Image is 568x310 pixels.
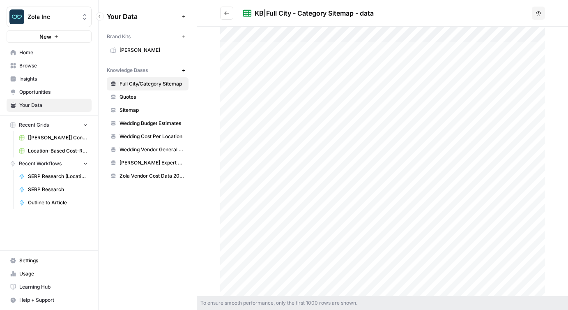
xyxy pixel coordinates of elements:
[107,44,189,57] a: [PERSON_NAME]
[7,119,92,131] button: Recent Grids
[7,30,92,43] button: New
[120,172,185,180] span: Zola Vendor Cost Data 2025
[7,7,92,27] button: Workspace: Zola Inc
[7,72,92,86] a: Insights
[107,90,189,104] a: Quotes
[7,59,92,72] a: Browse
[120,120,185,127] span: Wedding Budget Estimates
[28,199,88,206] span: Outline to Article
[107,156,189,169] a: [PERSON_NAME] Expert Advice Articles
[19,257,88,264] span: Settings
[28,173,88,180] span: SERP Research (Location)
[19,270,88,278] span: Usage
[120,46,185,54] span: [PERSON_NAME]
[19,121,49,129] span: Recent Grids
[120,133,185,140] span: Wedding Cost Per Location
[7,99,92,112] a: Your Data
[28,13,77,21] span: Zola Inc
[19,296,88,304] span: Help + Support
[197,296,568,310] div: To ensure smooth performance, only the first 1000 rows are shown.
[9,9,24,24] img: Zola Inc Logo
[7,267,92,280] a: Usage
[255,8,374,18] div: KB|Full City - Category Sitemap - data
[107,130,189,143] a: Wedding Cost Per Location
[120,159,185,167] span: [PERSON_NAME] Expert Advice Articles
[19,102,88,109] span: Your Data
[120,106,185,114] span: Sitemap
[107,67,148,74] span: Knowledge Bases
[107,33,131,40] span: Brand Kits
[15,144,92,157] a: Location-Based Cost-Related Articles
[19,75,88,83] span: Insights
[28,186,88,193] span: SERP Research
[19,49,88,56] span: Home
[7,254,92,267] a: Settings
[7,280,92,294] a: Learning Hub
[107,169,189,183] a: Zola Vendor Cost Data 2025
[120,80,185,88] span: Full City/Category Sitemap
[28,147,88,155] span: Location-Based Cost-Related Articles
[120,93,185,101] span: Quotes
[7,294,92,307] button: Help + Support
[7,46,92,59] a: Home
[107,77,189,90] a: Full City/Category Sitemap
[28,134,88,141] span: [[PERSON_NAME]] Content Creation
[7,86,92,99] a: Opportunities
[15,183,92,196] a: SERP Research
[107,143,189,156] a: Wedding Vendor General Sitemap
[15,196,92,209] a: Outline to Article
[107,12,179,21] span: Your Data
[19,283,88,291] span: Learning Hub
[220,7,233,20] button: Go back
[19,62,88,69] span: Browse
[120,146,185,153] span: Wedding Vendor General Sitemap
[39,32,51,41] span: New
[7,157,92,170] button: Recent Workflows
[19,160,62,167] span: Recent Workflows
[107,104,189,117] a: Sitemap
[107,117,189,130] a: Wedding Budget Estimates
[15,131,92,144] a: [[PERSON_NAME]] Content Creation
[15,170,92,183] a: SERP Research (Location)
[19,88,88,96] span: Opportunities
